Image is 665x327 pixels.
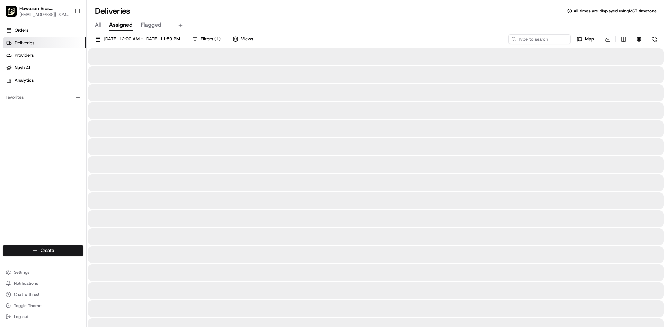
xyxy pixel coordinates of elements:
[241,36,253,42] span: Views
[574,8,657,14] span: All times are displayed using MST timezone
[95,6,130,17] h1: Deliveries
[41,247,54,254] span: Create
[14,292,39,297] span: Chat with us!
[104,36,180,42] span: [DATE] 12:00 AM - [DATE] 11:59 PM
[15,27,28,34] span: Orders
[585,36,594,42] span: Map
[3,92,83,103] div: Favorites
[574,34,597,44] button: Map
[3,3,72,19] button: Hawaiian Bros (Tucson_AZ_S. Wilmot)Hawaiian Bros (Tucson_AZ_S. [GEOGRAPHIC_DATA])[EMAIL_ADDRESS][...
[189,34,224,44] button: Filters(1)
[3,301,83,310] button: Toggle Theme
[3,245,83,256] button: Create
[3,62,86,73] a: Nash AI
[95,21,101,29] span: All
[3,267,83,277] button: Settings
[141,21,161,29] span: Flagged
[230,34,256,44] button: Views
[15,65,30,71] span: Nash AI
[214,36,221,42] span: ( 1 )
[508,34,571,44] input: Type to search
[3,290,83,299] button: Chat with us!
[92,34,183,44] button: [DATE] 12:00 AM - [DATE] 11:59 PM
[109,21,133,29] span: Assigned
[650,34,659,44] button: Refresh
[19,12,69,17] button: [EMAIL_ADDRESS][DOMAIN_NAME]
[14,270,29,275] span: Settings
[3,25,86,36] a: Orders
[14,281,38,286] span: Notifications
[3,312,83,321] button: Log out
[14,303,42,308] span: Toggle Theme
[6,6,17,17] img: Hawaiian Bros (Tucson_AZ_S. Wilmot)
[3,37,86,48] a: Deliveries
[3,279,83,288] button: Notifications
[15,77,34,83] span: Analytics
[14,314,28,319] span: Log out
[201,36,221,42] span: Filters
[15,40,34,46] span: Deliveries
[3,50,86,61] a: Providers
[15,52,34,58] span: Providers
[3,75,86,86] a: Analytics
[19,5,69,12] button: Hawaiian Bros (Tucson_AZ_S. [GEOGRAPHIC_DATA])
